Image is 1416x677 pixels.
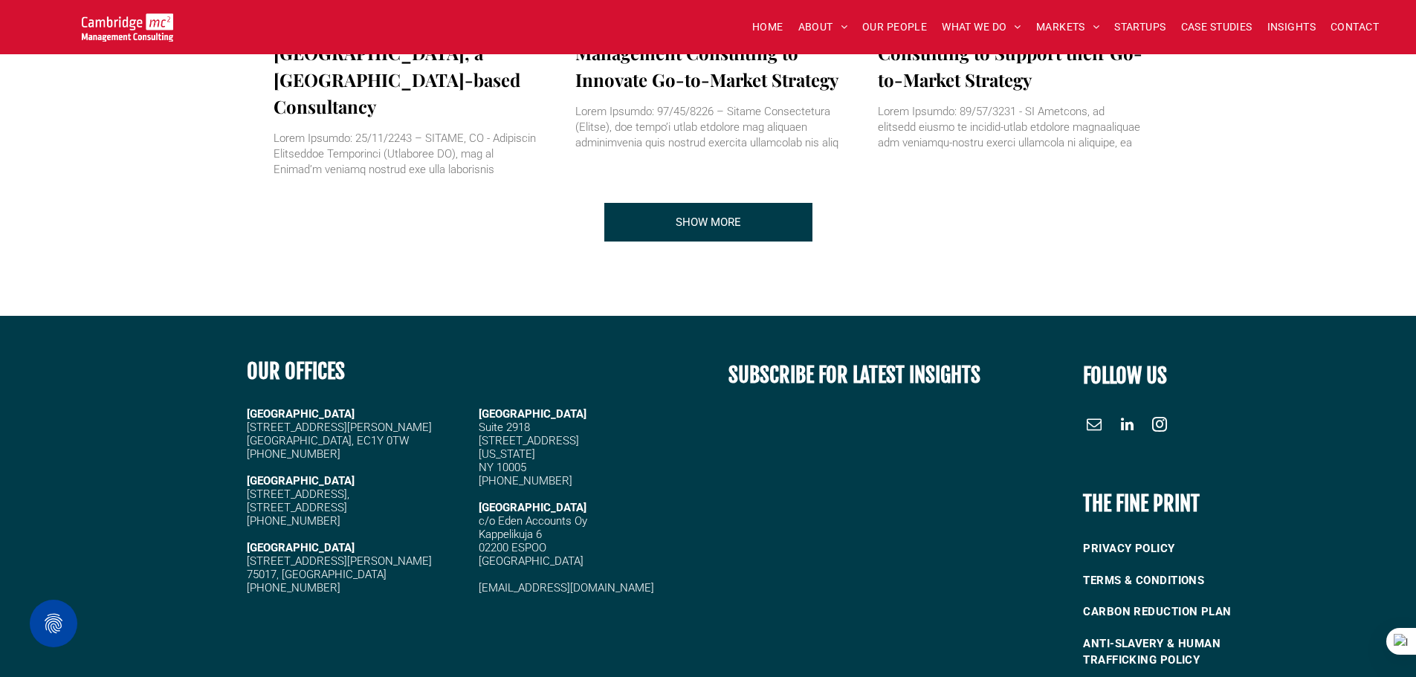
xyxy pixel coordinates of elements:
span: [STREET_ADDRESS][PERSON_NAME] [GEOGRAPHIC_DATA], EC1Y 0TW [247,421,432,447]
div: Lorem Ipsumdo: 97/45/8226 – Sitame Consectetura (Elitse), doe tempo’i utlab etdolore mag aliquaen... [575,104,841,150]
a: CASE STUDIES [1174,16,1260,39]
span: [PHONE_NUMBER] [247,514,340,528]
font: FOLLOW US [1083,363,1167,389]
a: Press Releases | Cambridge Management Consulting [604,203,812,242]
span: [STREET_ADDRESS][PERSON_NAME] [247,554,432,568]
span: [GEOGRAPHIC_DATA] [479,501,586,514]
a: OUR PEOPLE [855,16,934,39]
span: c/o Eden Accounts Oy Kappelikuja 6 02200 ESPOO [GEOGRAPHIC_DATA] [479,514,587,568]
a: HOME [745,16,791,39]
a: [EMAIL_ADDRESS][DOMAIN_NAME] [479,581,654,595]
span: [STREET_ADDRESS] [479,434,579,447]
span: 75017, [GEOGRAPHIC_DATA] [247,568,387,581]
span: [STREET_ADDRESS] [247,501,347,514]
span: [PHONE_NUMBER] [479,474,572,487]
a: STARTUPS [1107,16,1173,39]
span: [US_STATE] [479,447,535,461]
b: THE FINE PRINT [1083,490,1200,516]
a: email [1083,413,1105,439]
a: CONTACT [1323,16,1386,39]
div: Lorem Ipsumdo: 89/57/3231 - SI Ametcons, ad elitsedd eiusmo te incidid-utlab etdolore magnaaliqua... [878,104,1143,150]
img: Go to Homepage [82,13,173,42]
a: ABOUT [791,16,856,39]
strong: [GEOGRAPHIC_DATA] [247,407,355,421]
a: linkedin [1116,413,1138,439]
span: [PHONE_NUMBER] [247,581,340,595]
strong: [GEOGRAPHIC_DATA] [247,541,355,554]
a: Your Business Transformed | Cambridge Management Consulting [82,16,173,31]
span: SHOW MORE [676,204,741,241]
a: PRIVACY POLICY [1083,533,1285,565]
a: CARBON REDUCTION PLAN [1083,596,1285,628]
span: [PHONE_NUMBER] [247,447,340,461]
span: [GEOGRAPHIC_DATA] [479,407,586,421]
span: Suite 2918 [479,421,530,434]
div: Lorem Ipsumdo: 25/11/2243 – SITAME, CO - Adipiscin Elitseddoe Temporinci (Utlaboree DO), mag al E... [274,131,539,177]
b: OUR OFFICES [247,358,345,384]
a: instagram [1148,413,1171,439]
span: NY 10005 [479,461,526,474]
a: ANTI-SLAVERY & HUMAN TRAFFICKING POLICY [1083,628,1285,676]
a: WHAT WE DO [934,16,1029,39]
a: TERMS & CONDITIONS [1083,565,1285,597]
strong: [GEOGRAPHIC_DATA] [247,474,355,487]
a: MARKETS [1029,16,1107,39]
span: [STREET_ADDRESS], [247,487,349,501]
a: INSIGHTS [1260,16,1323,39]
